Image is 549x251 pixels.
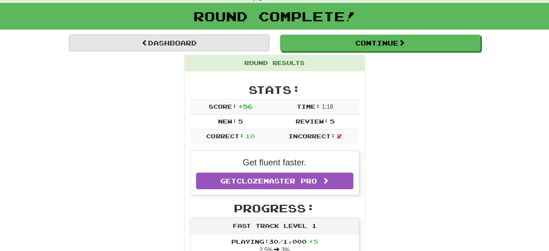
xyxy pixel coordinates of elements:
[218,118,237,125] span: New:
[236,177,317,185] span: Clozemaster Pro
[297,103,320,110] span: Time:
[330,118,335,125] span: 5
[185,55,365,71] div: Round Results
[280,35,480,51] button: Continue
[3,9,546,23] h1: Round Complete!
[337,133,341,139] span: 2
[69,35,269,51] a: Dashboard
[245,133,255,139] span: 10
[206,133,244,139] span: Correct:
[196,173,353,189] a: GetClozemaster Pro
[238,103,252,110] span: + 56
[309,238,318,245] span: + 5
[288,133,335,139] span: Incorrect:
[191,218,359,234] div: Fast Track Level 1
[190,202,359,214] h2: Progress:
[238,118,243,125] span: 5
[231,238,318,245] span: Playing: 30 / 1,000
[209,103,237,110] span: Score:
[322,104,333,110] span: 1 : 18
[196,156,353,169] p: Get fluent faster.
[190,84,359,96] h2: Stats:
[295,118,328,125] span: Review:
